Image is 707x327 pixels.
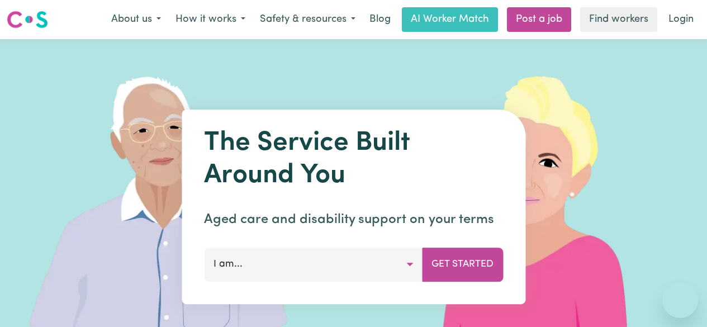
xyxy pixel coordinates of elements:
button: Safety & resources [253,8,363,31]
a: Login [662,7,700,32]
h1: The Service Built Around You [204,127,503,192]
button: I am... [204,248,423,281]
button: How it works [168,8,253,31]
a: AI Worker Match [402,7,498,32]
button: Get Started [422,248,503,281]
button: About us [104,8,168,31]
a: Blog [363,7,397,32]
a: Careseekers logo [7,7,48,32]
a: Find workers [580,7,657,32]
a: Post a job [507,7,571,32]
iframe: Button to launch messaging window [662,282,698,318]
img: Careseekers logo [7,10,48,30]
p: Aged care and disability support on your terms [204,210,503,230]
